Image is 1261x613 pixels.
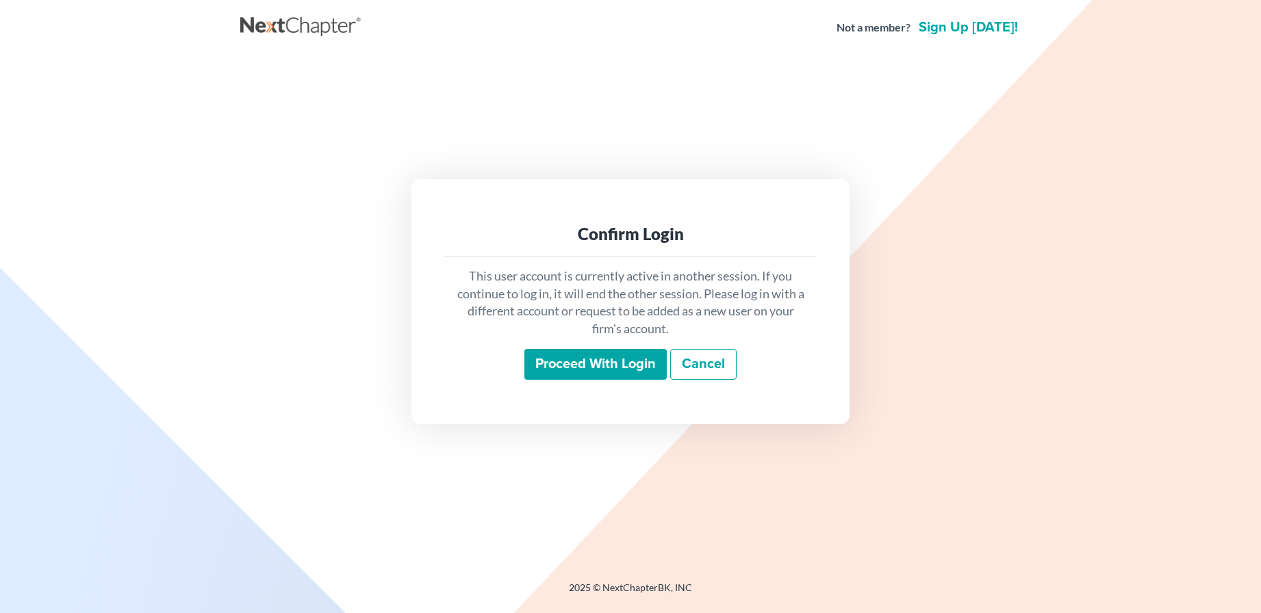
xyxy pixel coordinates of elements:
[240,581,1021,605] div: 2025 © NextChapterBK, INC
[916,21,1021,34] a: Sign up [DATE]!
[524,349,667,380] input: Proceed with login
[455,223,806,245] div: Confirm Login
[455,268,806,338] p: This user account is currently active in another session. If you continue to log in, it will end ...
[670,349,737,380] a: Cancel
[837,20,910,36] strong: Not a member?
